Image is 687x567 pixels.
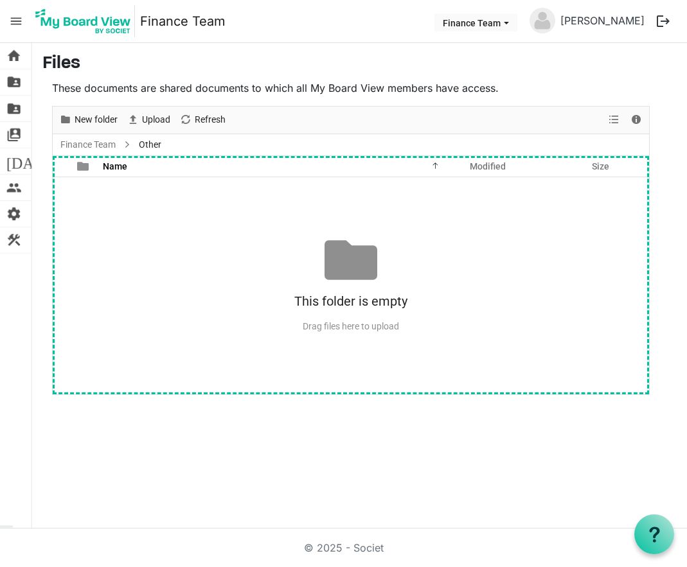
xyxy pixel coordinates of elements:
[73,112,119,128] span: New folder
[6,122,22,148] span: switch_account
[136,137,164,153] span: Other
[58,137,118,153] a: Finance Team
[103,161,127,171] span: Name
[6,201,22,227] span: settings
[122,107,175,134] div: Upload
[4,9,28,33] span: menu
[31,5,135,37] img: My Board View Logo
[57,112,120,128] button: New folder
[141,112,172,128] span: Upload
[606,112,621,128] button: View dropdownbutton
[555,8,650,33] a: [PERSON_NAME]
[193,112,227,128] span: Refresh
[6,227,22,253] span: construction
[592,161,609,171] span: Size
[434,13,517,31] button: Finance Team dropdownbutton
[55,107,122,134] div: New folder
[52,80,650,96] p: These documents are shared documents to which all My Board View members have access.
[6,43,22,69] span: home
[53,286,649,316] div: This folder is empty
[125,112,173,128] button: Upload
[650,8,677,35] button: logout
[6,175,22,200] span: people
[470,161,506,171] span: Modified
[177,112,228,128] button: Refresh
[140,8,226,34] a: Finance Team
[31,5,140,37] a: My Board View Logo
[6,96,22,121] span: folder_shared
[6,69,22,95] span: folder_shared
[625,107,647,134] div: Details
[175,107,230,134] div: Refresh
[628,112,645,128] button: Details
[6,148,56,174] span: [DATE]
[304,541,384,554] a: © 2025 - Societ
[42,53,677,75] h3: Files
[603,107,625,134] div: View
[53,316,649,337] div: Drag files here to upload
[530,8,555,33] img: no-profile-picture.svg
